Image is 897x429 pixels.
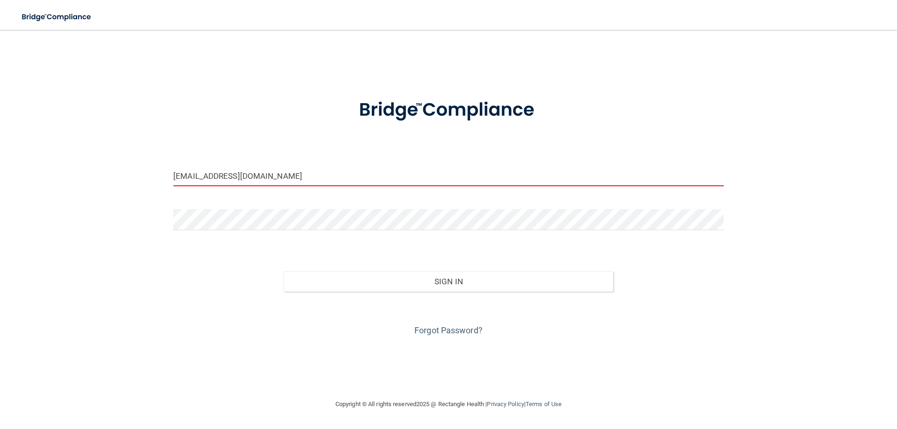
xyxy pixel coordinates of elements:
[14,7,100,27] img: bridge_compliance_login_screen.278c3ca4.svg
[487,401,524,408] a: Privacy Policy
[414,325,483,335] a: Forgot Password?
[278,389,619,419] div: Copyright © All rights reserved 2025 @ Rectangle Health | |
[173,165,724,186] input: Email
[340,86,557,134] img: bridge_compliance_login_screen.278c3ca4.svg
[526,401,562,408] a: Terms of Use
[284,271,614,292] button: Sign In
